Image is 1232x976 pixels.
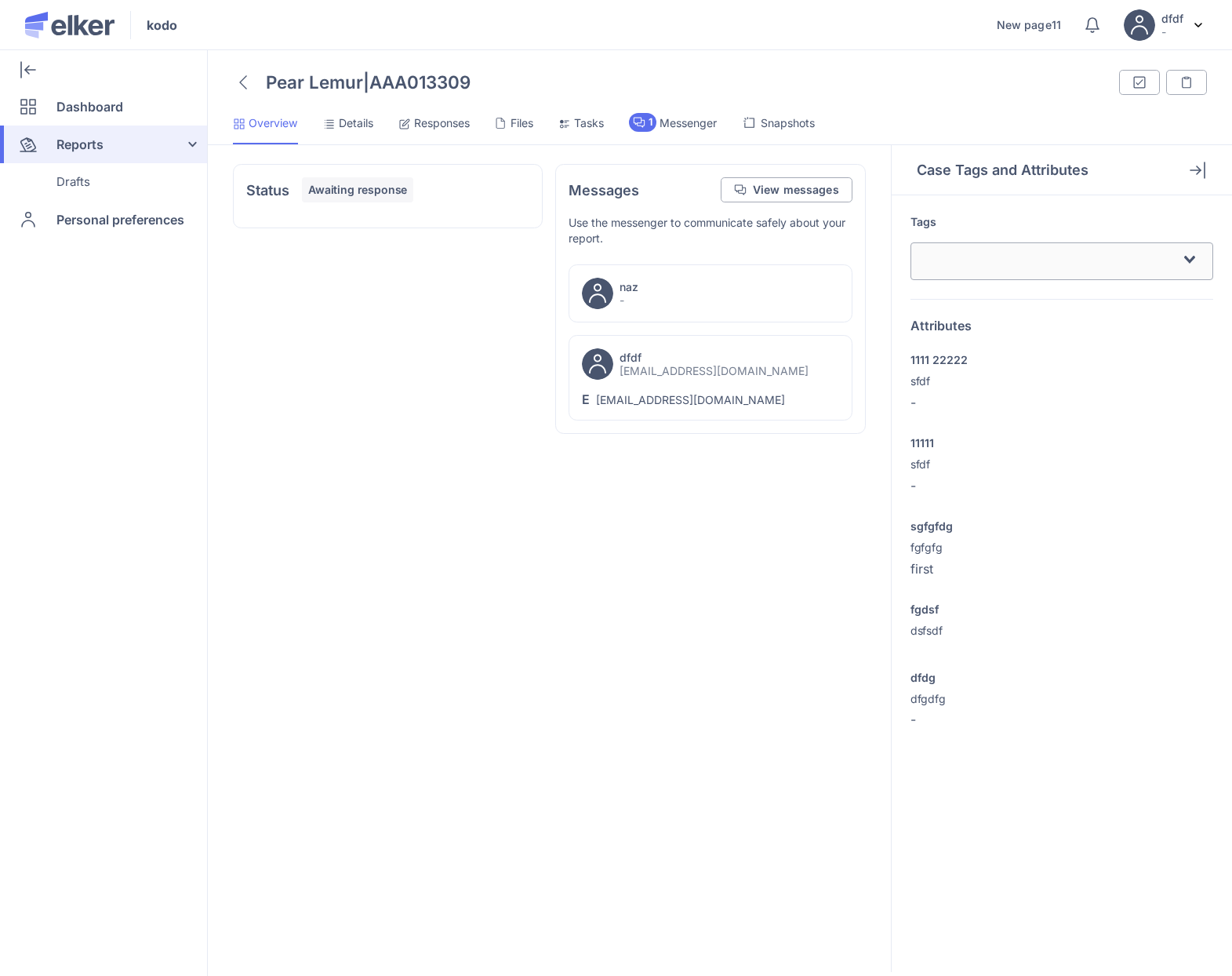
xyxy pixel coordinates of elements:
span: Awaiting response [308,182,407,198]
h5: dfdf [1161,12,1183,25]
div: Search for option [910,242,1213,280]
p: dsfsdf [910,623,1213,639]
img: Elker [25,12,114,38]
span: Reports [56,126,104,163]
div: Use the messenger to communicate safely about your report. [569,215,852,245]
span: Tasks [574,115,604,131]
img: svg%3e [1194,23,1202,27]
span: kodo [147,16,177,35]
span: AAA013309 [369,71,471,93]
input: Search for option [925,249,1180,268]
span: Snapshots [761,115,815,131]
img: avatar [1124,9,1155,41]
p: sfdf [910,373,1213,389]
div: Attributes [910,319,1213,333]
img: avatar [582,348,613,380]
span: Drafts [56,163,90,201]
span: Details [339,115,373,131]
h5: dfdf [620,351,809,364]
a: New page11 [997,19,1061,31]
h4: Messages [569,180,639,201]
img: notes [1179,75,1194,89]
span: | [363,71,369,93]
span: Responses [414,115,470,131]
p: - [620,293,638,307]
span: Files [511,115,533,131]
h5: naz [620,280,638,293]
h4: Status [246,180,289,201]
label: dfdg [910,670,1213,685]
p: [EMAIL_ADDRESS][DOMAIN_NAME] [596,392,785,407]
p: - [910,479,1213,493]
p: fgfgfg [910,540,1213,555]
label: fgdsf [910,602,1213,617]
span: Personal preferences [56,201,184,239]
p: - [910,712,1213,727]
p: sfdf [910,457,1213,472]
h3: Case Tags and Attributes [917,162,1088,178]
label: 1111 22222 [910,352,1213,367]
button: View messages [721,177,852,202]
p: E [582,392,590,407]
p: - [910,395,1213,410]
span: Dashboard [56,88,123,126]
span: Messenger [660,115,717,131]
img: avatar [582,278,613,309]
p: dfgdfg [910,691,1213,707]
span: 1 [649,116,652,129]
span: Overview [249,115,298,131]
label: sgfgfdg [910,519,1213,534]
p: first [910,562,1213,577]
p: ff@ff.com [620,364,809,377]
p: - [1161,25,1183,38]
span: Pear Lemur [266,71,363,93]
label: 11111 [910,435,1213,450]
label: Tags [910,214,1213,229]
span: View messages [753,184,839,195]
